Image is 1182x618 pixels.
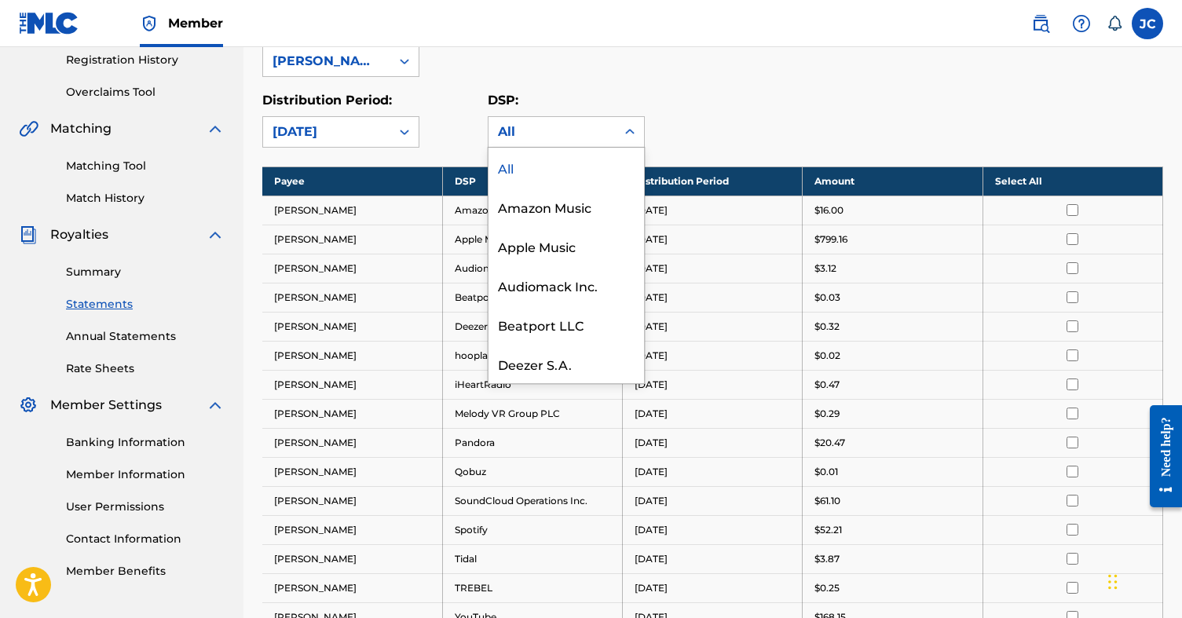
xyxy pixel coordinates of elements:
div: All [498,123,606,141]
img: help [1072,14,1091,33]
td: [DATE] [623,486,803,515]
img: expand [206,225,225,244]
iframe: Chat Widget [1103,543,1182,618]
td: hoopla [442,341,622,370]
td: Melody VR Group PLC [442,399,622,428]
div: All [489,148,644,187]
img: expand [206,396,225,415]
td: TREBEL [442,573,622,602]
a: Rate Sheets [66,360,225,377]
a: Match History [66,190,225,207]
td: Qobuz [442,457,622,486]
p: $3.87 [814,552,840,566]
span: Member [168,14,223,32]
td: iHeartRadio [442,370,622,399]
td: [PERSON_NAME] [262,312,442,341]
td: [DATE] [623,573,803,602]
td: [DATE] [623,399,803,428]
td: [DATE] [623,225,803,254]
label: Distribution Period: [262,93,392,108]
th: Payee [262,166,442,196]
td: [PERSON_NAME] [262,225,442,254]
td: Tidal [442,544,622,573]
div: [DATE] [273,123,381,141]
td: [DATE] [623,312,803,341]
p: $0.32 [814,320,840,334]
td: [PERSON_NAME] [262,515,442,544]
td: [PERSON_NAME] [262,457,442,486]
div: Beatport LLC [489,305,644,344]
img: Member Settings [19,396,38,415]
td: [DATE] [623,544,803,573]
p: $3.12 [814,261,836,276]
td: Spotify [442,515,622,544]
td: [DATE] [623,428,803,457]
a: Statements [66,296,225,313]
span: Matching [50,119,112,138]
p: $61.10 [814,494,840,508]
a: Registration History [66,52,225,68]
th: DSP [442,166,622,196]
a: Banking Information [66,434,225,451]
a: Matching Tool [66,158,225,174]
div: Amazon Music [489,187,644,226]
p: $0.03 [814,291,840,305]
a: Public Search [1025,8,1056,39]
td: SoundCloud Operations Inc. [442,486,622,515]
td: Apple Music [442,225,622,254]
p: $0.02 [814,349,840,363]
td: Beatport LLC [442,283,622,312]
td: [DATE] [623,515,803,544]
a: Member Information [66,466,225,483]
th: Distribution Period [623,166,803,196]
p: $16.00 [814,203,844,218]
td: [PERSON_NAME] [262,283,442,312]
div: Apple Music [489,226,644,265]
div: Help [1066,8,1097,39]
img: search [1031,14,1050,33]
td: [PERSON_NAME] [262,486,442,515]
a: User Permissions [66,499,225,515]
div: Notifications [1107,16,1122,31]
a: Annual Statements [66,328,225,345]
div: [PERSON_NAME] [273,52,381,71]
p: $0.25 [814,581,840,595]
td: [DATE] [623,370,803,399]
td: [PERSON_NAME] [262,573,442,602]
p: $0.47 [814,378,840,392]
td: [PERSON_NAME] [262,428,442,457]
td: [PERSON_NAME] [262,370,442,399]
span: Member Settings [50,396,162,415]
p: $0.01 [814,465,838,479]
div: User Menu [1132,8,1163,39]
td: Amazon Music [442,196,622,225]
img: Royalties [19,225,38,244]
td: Pandora [442,428,622,457]
iframe: Resource Center [1138,393,1182,519]
img: MLC Logo [19,12,79,35]
td: [DATE] [623,341,803,370]
a: Contact Information [66,531,225,547]
img: expand [206,119,225,138]
td: Audiomack Inc. [442,254,622,283]
a: Overclaims Tool [66,84,225,101]
span: Royalties [50,225,108,244]
a: Member Benefits [66,563,225,580]
td: [PERSON_NAME] [262,544,442,573]
img: Matching [19,119,38,138]
p: $20.47 [814,436,845,450]
img: Top Rightsholder [140,14,159,33]
td: [DATE] [623,254,803,283]
div: Drag [1108,558,1118,605]
p: $52.21 [814,523,842,537]
td: [PERSON_NAME] [262,196,442,225]
label: DSP: [488,93,518,108]
td: Deezer S.A. [442,312,622,341]
a: Summary [66,264,225,280]
td: [DATE] [623,457,803,486]
td: [PERSON_NAME] [262,254,442,283]
th: Amount [803,166,983,196]
th: Select All [983,166,1162,196]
